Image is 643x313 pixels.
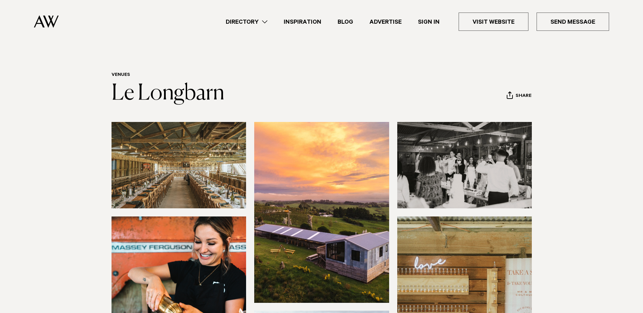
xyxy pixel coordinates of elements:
a: Send Message [537,13,609,31]
a: Venues [112,72,130,78]
a: Blog [329,17,361,26]
a: Visit Website [459,13,528,31]
span: Share [516,93,531,100]
a: Inspiration [276,17,329,26]
a: Le Longbarn [112,83,224,104]
a: Sign In [410,17,448,26]
a: Directory [218,17,276,26]
a: Advertise [361,17,410,26]
button: Share [506,91,532,101]
img: Auckland Weddings Logo [34,15,59,28]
